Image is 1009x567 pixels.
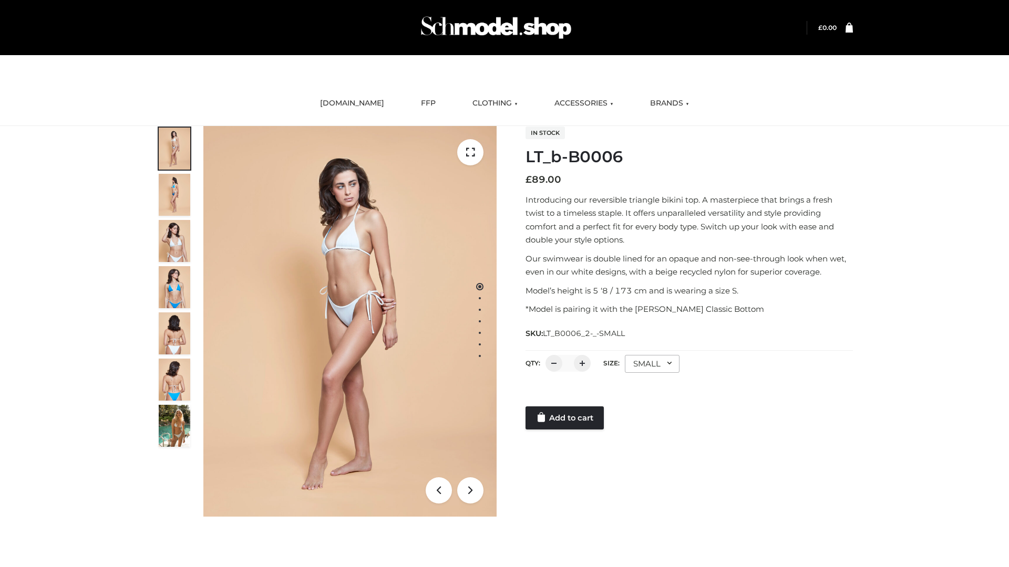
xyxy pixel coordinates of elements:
[526,284,853,298] p: Model’s height is 5 ‘8 / 173 cm and is wearing a size S.
[159,405,190,447] img: Arieltop_CloudNine_AzureSky2.jpg
[625,355,679,373] div: SMALL
[526,327,626,340] span: SKU:
[526,359,540,367] label: QTY:
[818,24,837,31] a: £0.00
[818,24,837,31] bdi: 0.00
[526,174,561,185] bdi: 89.00
[818,24,822,31] span: £
[526,174,532,185] span: £
[526,252,853,279] p: Our swimwear is double lined for an opaque and non-see-through look when wet, even in our white d...
[547,92,621,115] a: ACCESSORIES
[203,126,497,517] img: ArielClassicBikiniTop_CloudNine_AzureSky_OW114ECO_1
[526,193,853,247] p: Introducing our reversible triangle bikini top. A masterpiece that brings a fresh twist to a time...
[159,174,190,216] img: ArielClassicBikiniTop_CloudNine_AzureSky_OW114ECO_2-scaled.jpg
[159,359,190,401] img: ArielClassicBikiniTop_CloudNine_AzureSky_OW114ECO_8-scaled.jpg
[312,92,392,115] a: [DOMAIN_NAME]
[603,359,620,367] label: Size:
[543,329,625,338] span: LT_B0006_2-_-SMALL
[642,92,697,115] a: BRANDS
[526,302,853,316] p: *Model is pairing it with the [PERSON_NAME] Classic Bottom
[159,312,190,354] img: ArielClassicBikiniTop_CloudNine_AzureSky_OW114ECO_7-scaled.jpg
[526,148,853,166] h1: LT_b-B0006
[413,92,444,115] a: FFP
[526,127,565,139] span: In stock
[465,92,526,115] a: CLOTHING
[159,220,190,262] img: ArielClassicBikiniTop_CloudNine_AzureSky_OW114ECO_3-scaled.jpg
[526,406,604,429] a: Add to cart
[159,128,190,170] img: ArielClassicBikiniTop_CloudNine_AzureSky_OW114ECO_1-scaled.jpg
[159,266,190,308] img: ArielClassicBikiniTop_CloudNine_AzureSky_OW114ECO_4-scaled.jpg
[417,7,575,48] img: Schmodel Admin 964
